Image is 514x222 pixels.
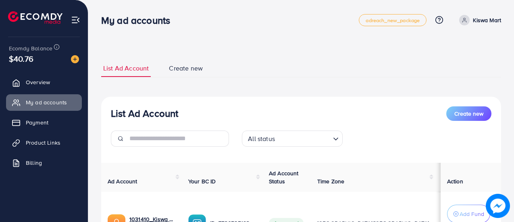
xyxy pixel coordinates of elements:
[6,94,82,110] a: My ad accounts
[26,118,48,127] span: Payment
[169,64,203,73] span: Create new
[460,209,484,219] p: Add Fund
[188,177,216,185] span: Your BC ID
[101,15,177,26] h3: My ad accounts
[446,106,491,121] button: Create new
[269,169,299,185] span: Ad Account Status
[317,177,344,185] span: Time Zone
[9,53,33,64] span: $40.76
[26,98,67,106] span: My ad accounts
[473,15,501,25] p: Kiswa Mart
[456,15,501,25] a: Kiswa Mart
[71,15,80,25] img: menu
[447,177,463,185] span: Action
[26,78,50,86] span: Overview
[6,135,82,151] a: Product Links
[366,18,420,23] span: adreach_new_package
[242,131,343,147] div: Search for option
[6,74,82,90] a: Overview
[103,64,149,73] span: List Ad Account
[486,194,510,218] img: image
[454,110,483,118] span: Create new
[6,155,82,171] a: Billing
[111,108,178,119] h3: List Ad Account
[26,159,42,167] span: Billing
[8,11,62,24] img: logo
[6,114,82,131] a: Payment
[26,139,60,147] span: Product Links
[277,131,330,145] input: Search for option
[359,14,427,26] a: adreach_new_package
[246,133,277,145] span: All status
[108,177,137,185] span: Ad Account
[9,44,52,52] span: Ecomdy Balance
[71,55,79,63] img: image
